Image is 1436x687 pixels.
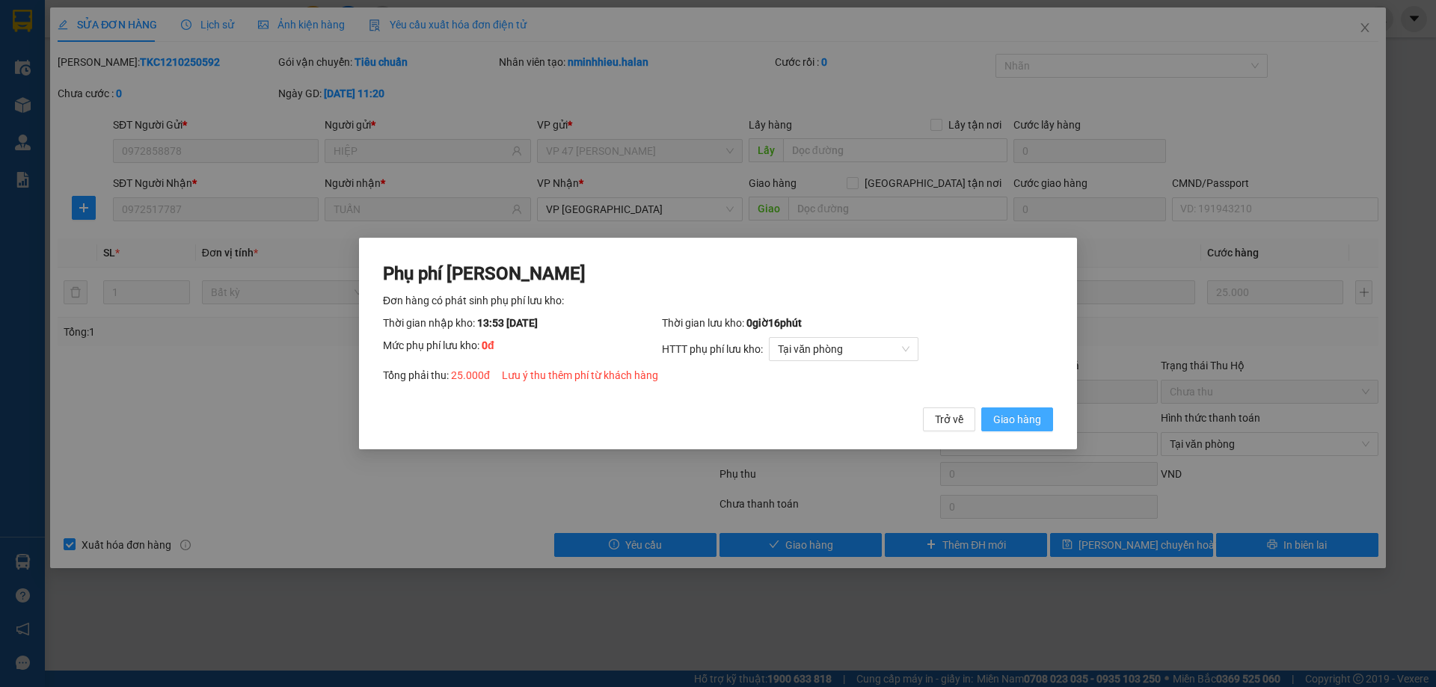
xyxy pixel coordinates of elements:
div: Thời gian nhập kho: [383,315,662,331]
div: Thời gian lưu kho: [662,315,1053,331]
span: 13:53 [DATE] [477,317,538,329]
span: Tại văn phòng [778,338,909,360]
span: 0 đ [482,339,494,351]
div: Mức phụ phí lưu kho: [383,337,662,361]
span: Giao hàng [993,411,1041,428]
button: Trở về [923,407,975,431]
div: HTTT phụ phí lưu kho: [662,337,1053,361]
span: Phụ phí [PERSON_NAME] [383,263,586,284]
span: 0 giờ 16 phút [746,317,802,329]
div: Tổng phải thu: [383,367,1053,383]
div: Đơn hàng có phát sinh phụ phí lưu kho: [383,292,1053,309]
span: 25.000 đ [451,369,490,381]
span: Lưu ý thu thêm phí từ khách hàng [502,369,658,381]
span: Trở về [935,411,963,428]
button: Giao hàng [981,407,1053,431]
